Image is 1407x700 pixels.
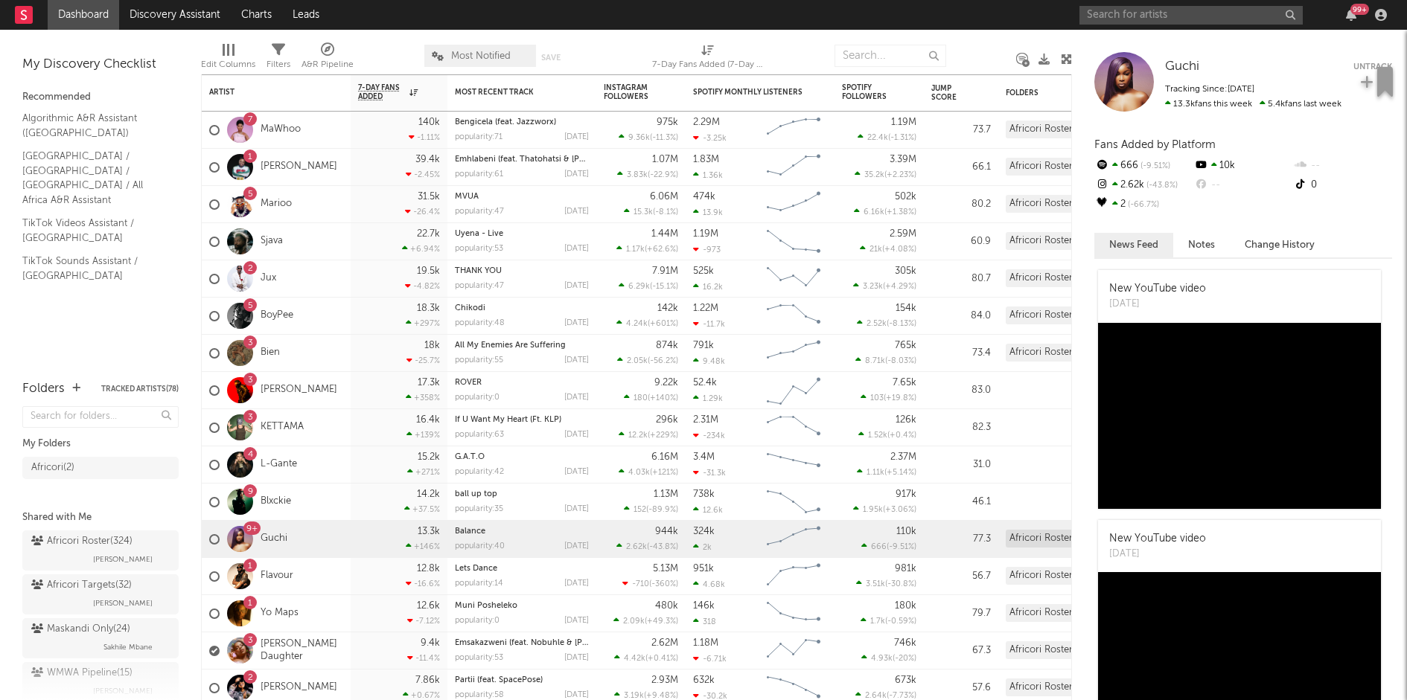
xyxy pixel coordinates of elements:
span: +4.08 % [884,245,914,254]
div: 3.39M [890,155,916,164]
div: ( ) [853,504,916,514]
a: ball up top [455,490,497,498]
a: Algorithmic A&R Assistant ([GEOGRAPHIC_DATA]) [22,110,164,141]
span: 5.4k fans last week [1165,100,1341,109]
div: 31.0 [931,456,991,474]
span: -43.8 % [1144,182,1178,190]
div: -973 [693,245,721,254]
div: Recommended [22,89,179,106]
a: G.A.T.O [455,453,485,461]
a: Sjava [261,235,283,248]
span: 1.95k [863,506,883,514]
div: 14.2k [417,489,440,499]
div: MVUA [455,193,589,201]
div: ball up top [455,490,589,498]
div: [DATE] [564,208,589,216]
span: 180 [634,394,648,402]
div: [DATE] [564,356,589,365]
div: Most Recent Track [455,88,567,97]
div: If U Want My Heart (Ft. KLP) [455,416,589,424]
div: 1.07M [652,155,678,164]
div: ( ) [624,504,678,514]
div: 474k [693,192,715,202]
div: 1.44M [651,229,678,239]
div: ( ) [854,207,916,216]
div: Uyena - Live [455,230,589,238]
div: ( ) [853,281,916,291]
button: News Feed [1094,233,1173,257]
div: Africori Roster (324) [1006,121,1102,138]
div: Folders [22,380,65,398]
svg: Chart title [760,112,827,149]
div: 19.5k [417,266,440,276]
span: +2.23 % [887,171,914,179]
button: 99+ [1346,9,1356,21]
div: New YouTube video [1109,281,1206,297]
svg: Chart title [760,223,827,260]
div: [DATE] [1109,297,1206,312]
div: 0 [1293,176,1392,195]
div: Edit Columns [201,56,255,74]
div: 73.7 [931,121,991,139]
div: 31.5k [418,192,440,202]
div: +297 % [406,318,440,328]
div: 13.9k [693,208,723,217]
div: 73.4 [931,344,991,362]
div: 296k [656,415,678,425]
div: Chikodi [455,304,589,312]
div: All My Enemies Are Suffering [455,341,589,350]
div: Spotify Followers [842,83,894,101]
div: 2.62k [1094,176,1193,195]
div: 80.2 [931,196,991,213]
svg: Chart title [760,335,827,372]
span: +62.6 % [647,245,676,254]
svg: Chart title [760,446,827,484]
a: All My Enemies Are Suffering [455,341,566,350]
div: Filters [267,56,290,74]
div: 60.9 [931,233,991,251]
div: [DATE] [564,133,589,141]
span: 103 [870,394,884,402]
div: 502k [895,192,916,202]
div: 140k [418,118,440,127]
input: Search for artists [1079,6,1303,25]
div: My Folders [22,435,179,453]
span: 6.29k [628,283,650,291]
a: Uyena - Live [455,230,503,238]
div: Africori Roster (324) [1006,306,1102,324]
div: -- [1193,176,1292,195]
span: Sakhile Mbane [103,638,153,656]
div: ( ) [619,132,678,142]
div: 16.2k [693,282,723,292]
div: ( ) [857,467,916,477]
a: Lets Dance [455,565,497,573]
div: 1.83M [693,155,719,164]
span: -89.9 % [648,506,676,514]
div: 7.91M [652,266,678,276]
div: Jump Score [931,84,969,102]
div: 22.7k [417,229,440,239]
div: 3.4M [693,452,715,462]
div: 82.3 [931,419,991,437]
div: +37.5 % [404,504,440,514]
div: Emhlabeni (feat. Thatohatsi & Tracy) [455,155,589,164]
span: Fans Added by Platform [1094,139,1216,150]
div: 874k [656,341,678,350]
div: ( ) [616,318,678,328]
div: [DATE] [564,505,589,513]
svg: Chart title [760,260,827,298]
a: Yo Maps [261,607,299,620]
div: ( ) [858,430,916,440]
a: Africori Roster(324)[PERSON_NAME] [22,530,179,571]
div: Maskandi Only ( 24 ) [31,620,130,638]
span: 21k [870,245,882,254]
div: 52.4k [693,378,717,388]
span: -22.9 % [650,171,676,179]
div: popularity: 48 [455,319,505,327]
a: BoyPee [261,309,293,322]
div: 10k [1193,156,1292,176]
div: ( ) [858,132,916,142]
div: 1.36k [693,170,723,180]
div: popularity: 0 [455,394,500,402]
div: ( ) [619,281,678,291]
